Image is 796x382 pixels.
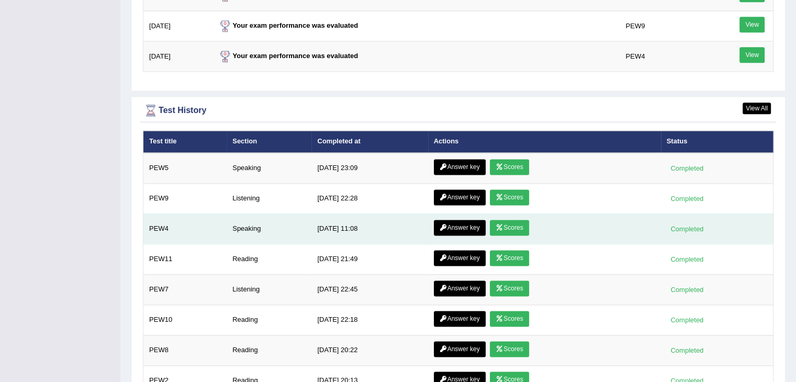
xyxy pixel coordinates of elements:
[227,153,311,184] td: Speaking
[743,103,771,114] a: View All
[490,220,529,235] a: Scores
[620,41,710,72] td: PEW4
[143,244,227,274] td: PEW11
[739,47,765,63] a: View
[143,305,227,335] td: PEW10
[227,335,311,365] td: Reading
[143,335,227,365] td: PEW8
[311,244,428,274] td: [DATE] 21:49
[490,159,529,175] a: Scores
[311,305,428,335] td: [DATE] 22:18
[434,189,486,205] a: Answer key
[667,345,708,356] div: Completed
[227,183,311,214] td: Listening
[667,254,708,265] div: Completed
[143,274,227,305] td: PEW7
[667,193,708,204] div: Completed
[311,274,428,305] td: [DATE] 22:45
[311,335,428,365] td: [DATE] 20:22
[227,274,311,305] td: Listening
[311,214,428,244] td: [DATE] 11:08
[143,103,773,118] div: Test History
[143,214,227,244] td: PEW4
[490,280,529,296] a: Scores
[434,220,486,235] a: Answer key
[667,163,708,174] div: Completed
[143,131,227,153] th: Test title
[667,284,708,295] div: Completed
[143,153,227,184] td: PEW5
[227,244,311,274] td: Reading
[143,41,211,72] td: [DATE]
[227,214,311,244] td: Speaking
[434,159,486,175] a: Answer key
[434,280,486,296] a: Answer key
[434,311,486,327] a: Answer key
[434,250,486,266] a: Answer key
[667,223,708,234] div: Completed
[434,341,486,357] a: Answer key
[661,131,773,153] th: Status
[620,11,710,41] td: PEW9
[311,183,428,214] td: [DATE] 22:28
[490,189,529,205] a: Scores
[311,153,428,184] td: [DATE] 23:09
[490,341,529,357] a: Scores
[143,11,211,41] td: [DATE]
[227,305,311,335] td: Reading
[227,131,311,153] th: Section
[428,131,661,153] th: Actions
[311,131,428,153] th: Completed at
[739,17,765,32] a: View
[217,21,358,29] strong: Your exam performance was evaluated
[667,314,708,325] div: Completed
[490,250,529,266] a: Scores
[217,52,358,60] strong: Your exam performance was evaluated
[490,311,529,327] a: Scores
[143,183,227,214] td: PEW9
